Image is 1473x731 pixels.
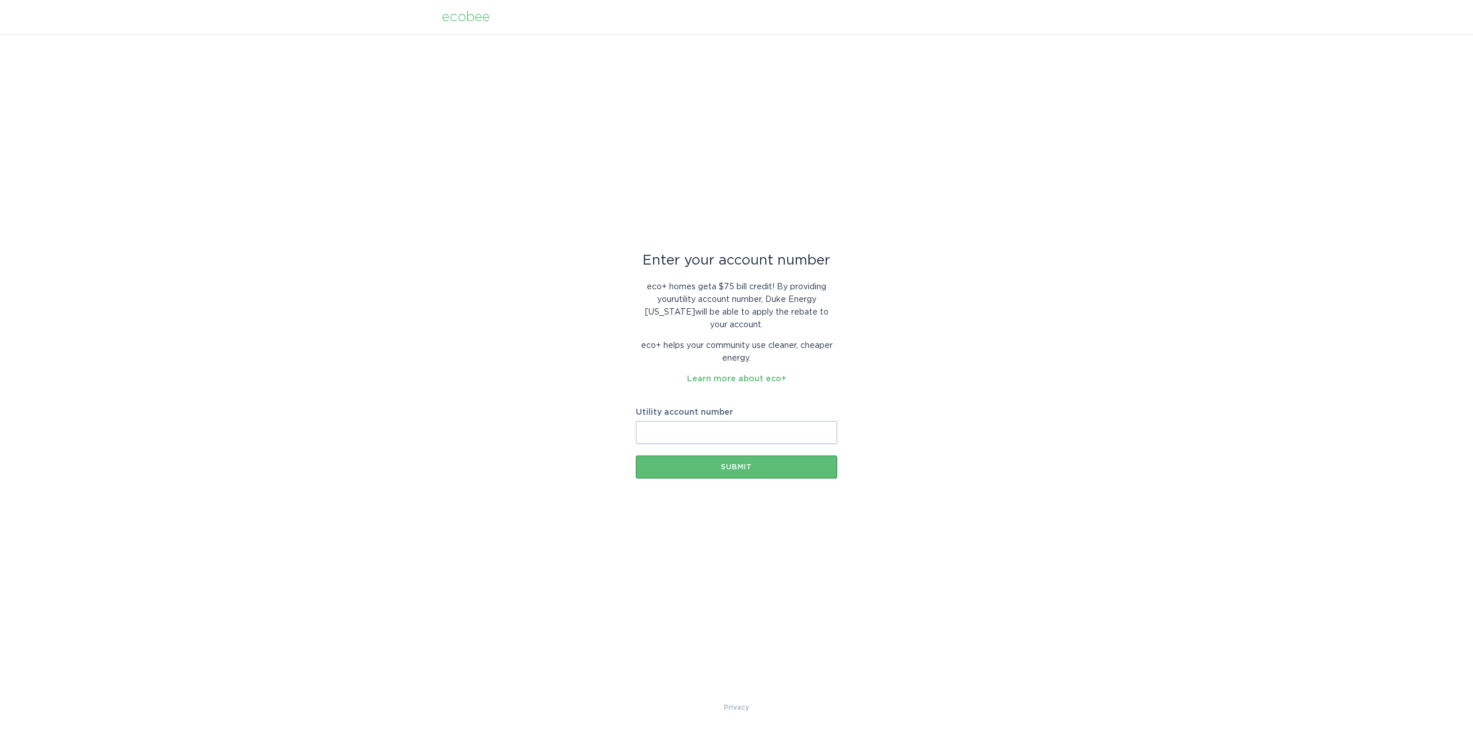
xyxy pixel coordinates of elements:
[636,339,837,365] p: eco+ helps your community use cleaner, cheaper energy.
[636,456,837,479] button: Submit
[636,408,837,416] label: Utility account number
[636,254,837,267] div: Enter your account number
[636,281,837,331] p: eco+ homes get a $75 bill credit ! By providing your utility account number , Duke Energy [US_STA...
[724,701,749,714] a: Privacy Policy & Terms of Use
[642,464,831,470] div: Submit
[442,11,490,24] div: ecobee
[687,375,787,383] a: Learn more about eco+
